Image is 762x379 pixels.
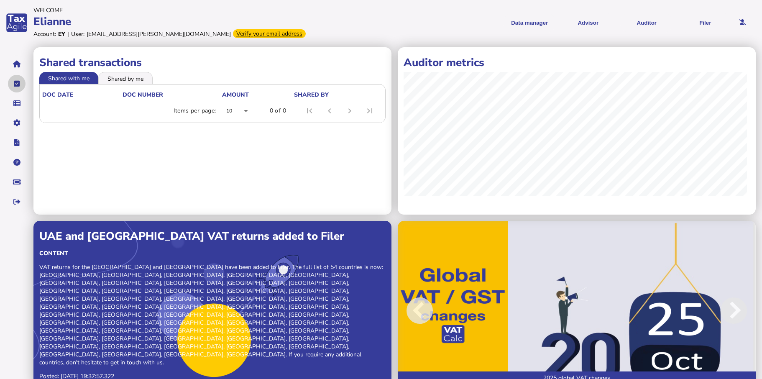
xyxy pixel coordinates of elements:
li: Shared by me [98,72,153,84]
button: Manage settings [8,114,26,132]
menu: navigate products [385,13,732,33]
h1: Shared transactions [39,55,386,70]
div: Welcome [33,6,381,14]
div: doc number [123,91,163,99]
p: VAT returns for the [GEOGRAPHIC_DATA] and [GEOGRAPHIC_DATA] have been added to Filer. The full li... [39,263,386,366]
button: Data manager [8,95,26,112]
button: Raise a support ticket [8,173,26,191]
i: Data manager [13,103,20,104]
button: Tasks [8,75,26,92]
div: | [67,30,69,38]
button: Last page [360,101,380,121]
div: shared by [294,91,329,99]
button: Help pages [8,154,26,171]
div: EY [58,30,65,38]
button: Auditor [620,13,673,33]
h1: Auditor metrics [404,55,750,70]
li: Shared with me [39,72,98,84]
div: Amount [222,91,249,99]
div: Verify your email address [233,29,306,38]
div: UAE and [GEOGRAPHIC_DATA] VAT returns added to Filer [39,229,386,243]
i: Email needs to be verified [739,20,746,25]
div: 0 of 0 [270,107,286,115]
div: [EMAIL_ADDRESS][PERSON_NAME][DOMAIN_NAME] [87,30,231,38]
div: doc date [42,91,122,99]
button: Filer [679,13,731,33]
button: Sign out [8,193,26,210]
div: shared by [294,91,381,99]
button: Shows a dropdown of VAT Advisor options [562,13,614,33]
div: Items per page: [174,107,216,115]
div: doc number [123,91,222,99]
button: Developer hub links [8,134,26,151]
button: Shows a dropdown of Data manager options [503,13,556,33]
div: User: [71,30,84,38]
div: Content [39,249,386,257]
div: Account: [33,30,56,38]
button: Home [8,55,26,73]
div: doc date [42,91,73,99]
div: Elianne [33,14,381,29]
button: First page [299,101,320,121]
button: Next page [340,101,360,121]
button: Previous page [320,101,340,121]
div: Amount [222,91,293,99]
